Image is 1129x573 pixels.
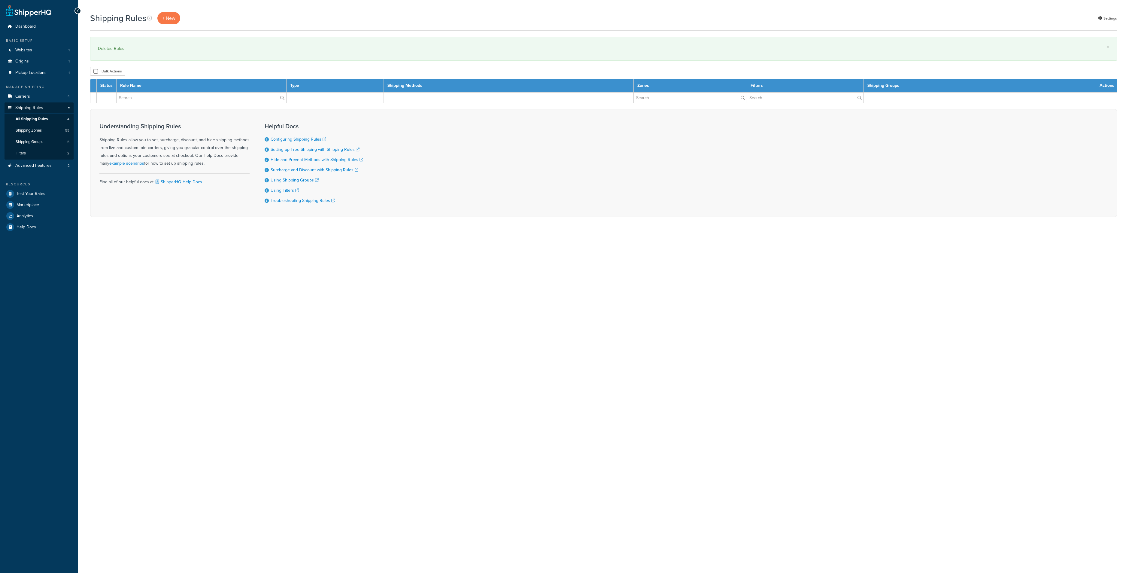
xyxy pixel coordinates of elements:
[16,128,42,133] span: Shipping Zones
[16,151,26,156] span: Filters
[287,79,384,93] th: Type
[68,163,70,168] span: 2
[68,94,70,99] span: 4
[1096,79,1117,93] th: Actions
[16,139,43,145] span: Shipping Groups
[99,173,250,186] div: Find all of our helpful docs at:
[67,117,69,122] span: 4
[162,15,175,22] span: + New
[5,160,74,171] li: Advanced Features
[271,146,360,153] a: Setting up Free Shipping with Shipping Rules
[15,70,47,75] span: Pickup Locations
[68,48,70,53] span: 1
[5,67,74,78] li: Pickup Locations
[5,148,74,159] li: Filters
[271,136,326,142] a: Configuring Shipping Rules
[16,117,48,122] span: All Shipping Rules
[271,187,299,194] a: Using Filters
[271,157,363,163] a: Hide and Prevent Methods with Shipping Rules
[1098,14,1117,23] a: Settings
[1107,44,1109,49] a: ×
[68,70,70,75] span: 1
[5,38,74,43] div: Basic Setup
[265,123,363,130] h3: Helpful Docs
[5,84,74,90] div: Manage Shipping
[5,114,74,125] a: All Shipping Rules 4
[15,163,52,168] span: Advanced Features
[17,191,45,197] span: Test Your Rates
[5,21,74,32] a: Dashboard
[5,67,74,78] a: Pickup Locations 1
[68,59,70,64] span: 1
[5,211,74,221] a: Analytics
[747,93,863,103] input: Search
[633,79,747,93] th: Zones
[15,48,32,53] span: Websites
[98,44,1109,53] div: Deleted Rules
[5,136,74,148] li: Shipping Groups
[271,167,358,173] a: Surcharge and Discount with Shipping Rules
[99,123,250,130] h3: Understanding Shipping Rules
[90,67,125,76] button: Bulk Actions
[747,79,864,93] th: Filters
[17,214,33,219] span: Analytics
[5,56,74,67] li: Origins
[271,197,335,204] a: Troubleshooting Shipping Rules
[15,59,29,64] span: Origins
[634,93,747,103] input: Search
[5,56,74,67] a: Origins 1
[65,128,69,133] span: 55
[67,151,69,156] span: 2
[117,79,287,93] th: Rule Name
[5,125,74,136] li: Shipping Zones
[5,91,74,102] li: Carriers
[5,45,74,56] a: Websites 1
[384,79,633,93] th: Shipping Methods
[154,179,202,185] a: ShipperHQ Help Docs
[15,94,30,99] span: Carriers
[15,24,36,29] span: Dashboard
[5,102,74,114] a: Shipping Rules
[15,105,43,111] span: Shipping Rules
[5,102,74,160] li: Shipping Rules
[5,45,74,56] li: Websites
[17,203,39,208] span: Marketplace
[157,12,180,24] a: + New
[5,200,74,210] a: Marketplace
[864,79,1096,93] th: Shipping Groups
[17,225,36,230] span: Help Docs
[5,182,74,187] div: Resources
[5,160,74,171] a: Advanced Features 2
[117,93,286,103] input: Search
[5,125,74,136] a: Shipping Zones 55
[5,114,74,125] li: All Shipping Rules
[99,123,250,167] div: Shipping Rules allow you to set, surcharge, discount, and hide shipping methods from live and cus...
[67,139,69,145] span: 5
[5,91,74,102] a: Carriers 4
[5,136,74,148] a: Shipping Groups 5
[271,177,319,183] a: Using Shipping Groups
[5,222,74,233] a: Help Docs
[97,79,117,93] th: Status
[109,160,144,166] a: example scenarios
[5,188,74,199] a: Test Your Rates
[6,5,51,17] a: ShipperHQ Home
[5,148,74,159] a: Filters 2
[90,12,146,24] h1: Shipping Rules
